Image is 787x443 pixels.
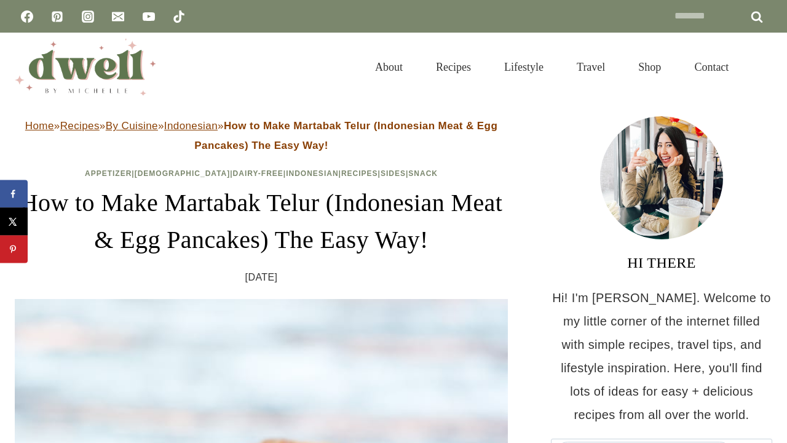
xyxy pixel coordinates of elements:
a: Instagram [76,4,100,29]
p: Hi! I'm [PERSON_NAME]. Welcome to my little corner of the internet filled with simple recipes, tr... [551,286,772,426]
a: Dairy-Free [233,169,283,178]
a: Lifestyle [488,46,560,89]
a: Indonesian [164,120,218,132]
h1: How to Make Martabak Telur (Indonesian Meat & Egg Pancakes) The Easy Way! [15,185,508,258]
time: [DATE] [245,268,278,287]
a: About [358,46,419,89]
a: Recipes [341,169,378,178]
a: Contact [678,46,745,89]
h3: HI THERE [551,252,772,274]
a: Appetizer [85,169,132,178]
a: By Cuisine [106,120,158,132]
nav: Primary Navigation [358,46,745,89]
a: Shop [622,46,678,89]
a: YouTube [136,4,161,29]
a: Recipes [419,46,488,89]
span: | | | | | | [85,169,438,178]
span: » » » » [25,120,497,151]
a: Sides [381,169,406,178]
a: Indonesian [286,169,338,178]
a: Pinterest [45,4,69,29]
strong: How to Make Martabak Telur (Indonesian Meat & Egg Pancakes) The Easy Way! [194,120,497,151]
a: Recipes [60,120,100,132]
a: Travel [560,46,622,89]
img: DWELL by michelle [15,39,156,95]
button: View Search Form [751,57,772,78]
a: TikTok [167,4,191,29]
a: Home [25,120,54,132]
a: Email [106,4,130,29]
a: [DEMOGRAPHIC_DATA] [135,169,231,178]
a: Snack [408,169,438,178]
a: Facebook [15,4,39,29]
